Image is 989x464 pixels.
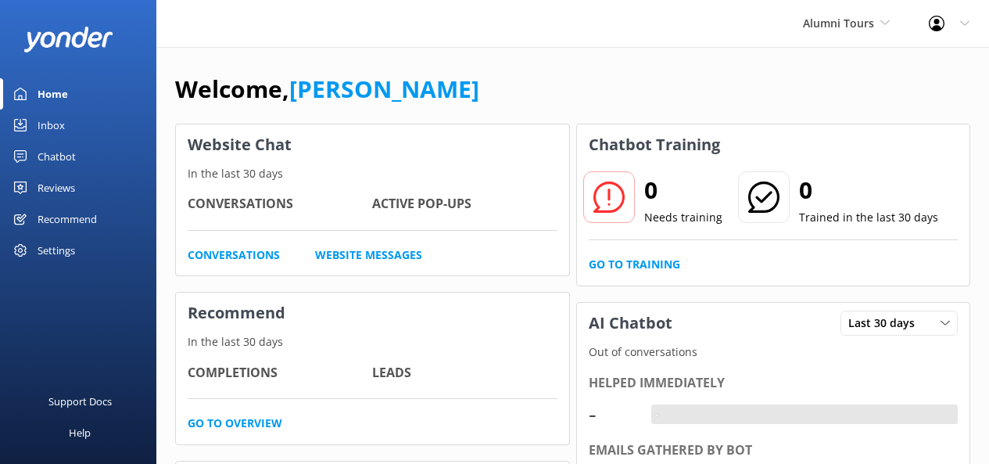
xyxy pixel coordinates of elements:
[188,194,372,214] h4: Conversations
[589,256,680,273] a: Go to Training
[38,235,75,266] div: Settings
[589,395,636,433] div: -
[589,441,959,461] div: Emails gathered by bot
[48,386,112,417] div: Support Docs
[799,171,938,209] h2: 0
[69,417,91,448] div: Help
[372,194,557,214] h4: Active Pop-ups
[176,124,569,165] h3: Website Chat
[175,70,479,108] h1: Welcome,
[577,124,732,165] h3: Chatbot Training
[23,27,113,52] img: yonder-white-logo.png
[188,246,280,264] a: Conversations
[799,209,938,226] p: Trained in the last 30 days
[848,315,924,332] span: Last 30 days
[188,415,282,432] a: Go to overview
[644,171,722,209] h2: 0
[38,203,97,235] div: Recommend
[644,209,722,226] p: Needs training
[577,303,684,344] h3: AI Chatbot
[176,333,569,351] p: In the last 30 days
[803,16,874,31] span: Alumni Tours
[38,78,68,110] div: Home
[38,172,75,203] div: Reviews
[38,141,76,172] div: Chatbot
[176,293,569,333] h3: Recommend
[577,344,970,361] p: Out of conversations
[188,363,372,383] h4: Completions
[289,73,479,105] a: [PERSON_NAME]
[372,363,557,383] h4: Leads
[176,165,569,182] p: In the last 30 days
[651,405,663,425] div: -
[38,110,65,141] div: Inbox
[589,373,959,394] div: Helped immediately
[315,246,422,264] a: Website Messages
